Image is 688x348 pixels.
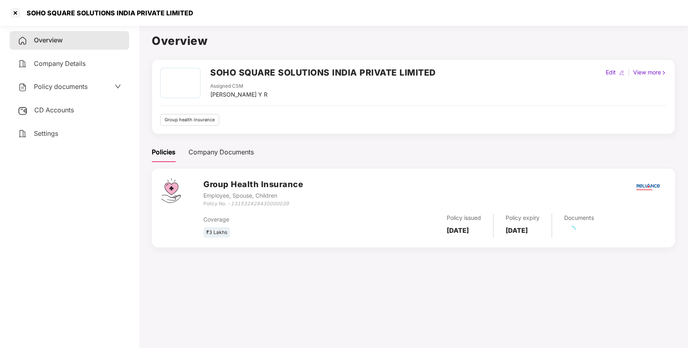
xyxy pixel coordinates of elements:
div: Policy No. - [203,200,303,208]
b: [DATE] [447,226,469,234]
span: Settings [34,129,58,137]
img: svg+xml;base64,PHN2ZyB4bWxucz0iaHR0cDovL3d3dy53My5vcmcvMjAwMC9zdmciIHdpZHRoPSIyNCIgaGVpZ2h0PSIyNC... [18,129,27,139]
div: [PERSON_NAME] Y R [210,90,268,99]
span: loading [568,226,575,233]
h1: Overview [152,32,675,50]
img: editIcon [619,70,625,76]
div: | [626,68,632,77]
div: Policy issued [447,213,481,222]
div: Company Documents [188,147,254,157]
div: Group health insurance [160,114,219,126]
div: Coverage [203,215,358,224]
div: View more [632,68,668,77]
div: Assigned CSM [210,82,268,90]
span: Overview [34,36,63,44]
img: svg+xml;base64,PHN2ZyB4bWxucz0iaHR0cDovL3d3dy53My5vcmcvMjAwMC9zdmciIHdpZHRoPSIyNCIgaGVpZ2h0PSIyNC... [18,82,27,92]
h3: Group Health Insurance [203,178,303,191]
div: Documents [564,213,594,222]
i: 131532428430000039 [231,200,289,207]
b: [DATE] [506,226,528,234]
span: CD Accounts [34,106,74,114]
img: svg+xml;base64,PHN2ZyB4bWxucz0iaHR0cDovL3d3dy53My5vcmcvMjAwMC9zdmciIHdpZHRoPSIyNCIgaGVpZ2h0PSIyNC... [18,59,27,69]
span: Policy documents [34,82,88,91]
img: rgi.png [634,181,663,193]
span: down [115,83,121,90]
div: Edit [604,68,617,77]
div: Policies [152,147,176,157]
img: rightIcon [661,70,667,76]
div: ₹3 Lakhs [203,227,230,238]
div: SOHO SQUARE SOLUTIONS INDIA PRIVATE LIMITED [22,9,193,17]
h2: SOHO SQUARE SOLUTIONS INDIA PRIVATE LIMITED [210,66,436,79]
span: Company Details [34,59,86,67]
div: Employee, Spouse, Children [203,191,303,200]
img: svg+xml;base64,PHN2ZyB4bWxucz0iaHR0cDovL3d3dy53My5vcmcvMjAwMC9zdmciIHdpZHRoPSI0Ny43MTQiIGhlaWdodD... [161,178,181,203]
div: Policy expiry [506,213,540,222]
img: svg+xml;base64,PHN2ZyB4bWxucz0iaHR0cDovL3d3dy53My5vcmcvMjAwMC9zdmciIHdpZHRoPSIyNCIgaGVpZ2h0PSIyNC... [18,36,27,46]
img: svg+xml;base64,PHN2ZyB3aWR0aD0iMjUiIGhlaWdodD0iMjQiIHZpZXdCb3g9IjAgMCAyNSAyNCIgZmlsbD0ibm9uZSIgeG... [18,106,28,116]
